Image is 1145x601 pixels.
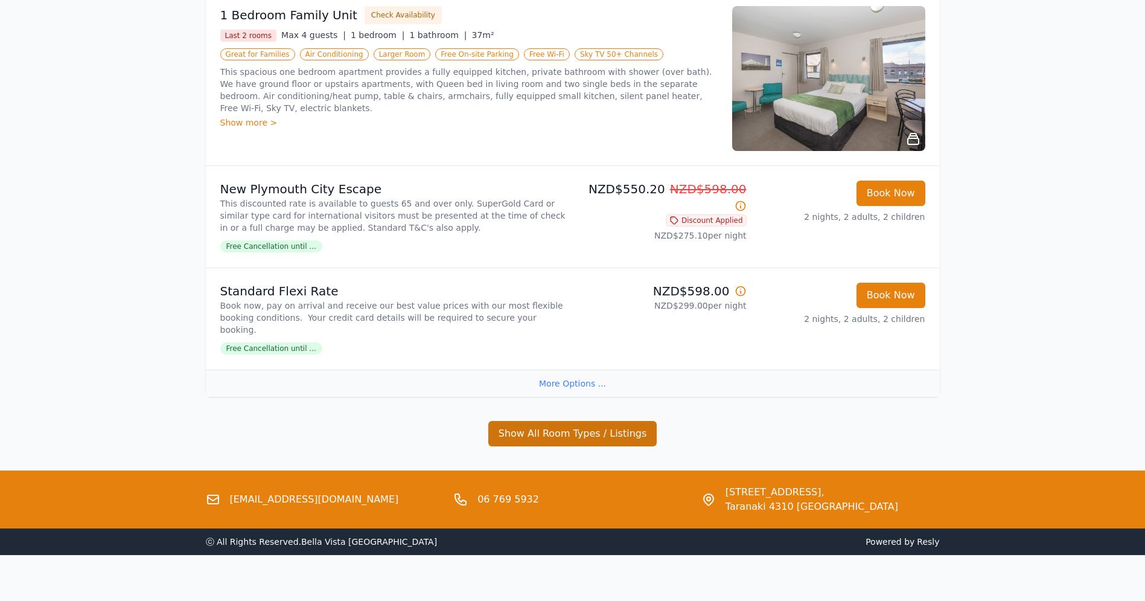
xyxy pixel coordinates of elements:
[435,48,519,60] span: Free On-site Parking
[488,421,657,446] button: Show All Room Types / Listings
[726,485,898,500] span: [STREET_ADDRESS],
[206,537,438,547] span: ⓒ All Rights Reserved. Bella Vista [GEOGRAPHIC_DATA]
[578,230,747,242] p: NZD$275.10 per night
[575,48,663,60] span: Sky TV 50+ Channels
[856,181,925,206] button: Book Now
[374,48,431,60] span: Larger Room
[472,30,494,40] span: 37m²
[409,30,467,40] span: 1 bathroom |
[726,500,898,514] span: Taranaki 4310 [GEOGRAPHIC_DATA]
[578,536,940,548] span: Powered by
[578,283,747,300] p: NZD$598.00
[220,48,295,60] span: Great for Families
[578,300,747,312] p: NZD$299.00 per night
[524,48,570,60] span: Free Wi-Fi
[756,211,925,223] p: 2 nights, 2 adults, 2 children
[230,492,399,507] a: [EMAIL_ADDRESS][DOMAIN_NAME]
[578,181,747,214] p: NZD$550.20
[351,30,405,40] span: 1 bedroom |
[281,30,346,40] span: Max 4 guests |
[220,240,322,252] span: Free Cancellation until ...
[206,370,940,397] div: More Options ...
[300,48,369,60] span: Air Conditioning
[220,198,568,234] p: This discounted rate is available to guests 65 and over only. SuperGold Card or similar type card...
[220,181,568,198] p: New Plymouth City Escape
[220,66,718,114] p: This spacious one bedroom apartment provides a fully equipped kitchen, private bathroom with show...
[756,313,925,325] p: 2 nights, 2 adults, 2 children
[220,300,568,336] p: Book now, pay on arrival and receive our best value prices with our most flexible booking conditi...
[220,283,568,300] p: Standard Flexi Rate
[365,6,442,24] button: Check Availability
[856,283,925,308] button: Book Now
[220,117,718,129] div: Show more >
[220,342,322,355] span: Free Cancellation until ...
[220,30,277,42] span: Last 2 rooms
[477,492,539,507] a: 06 769 5932
[917,537,939,547] a: Resly
[670,182,747,196] span: NZD$598.00
[220,7,357,24] h3: 1 Bedroom Family Unit
[666,214,747,227] span: Discount Applied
